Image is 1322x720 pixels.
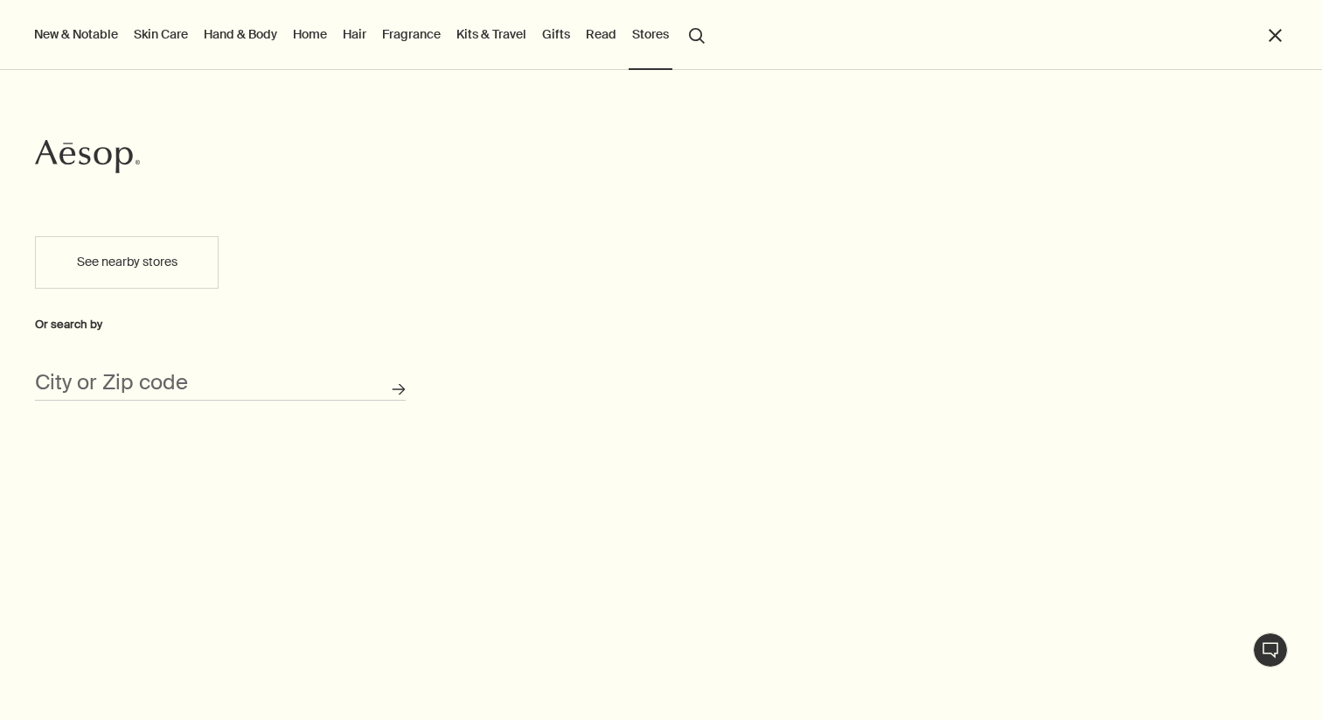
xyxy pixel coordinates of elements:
a: Home [289,23,330,45]
a: Fragrance [379,23,444,45]
div: Or search by [35,315,406,334]
a: Aesop [35,139,140,178]
button: Close the Menu [1265,25,1285,45]
a: Read [582,23,620,45]
button: Stores [629,23,672,45]
a: Hair [339,23,370,45]
button: Live Assistance [1253,633,1288,668]
a: Gifts [539,23,574,45]
button: Open search [681,17,713,51]
button: See nearby stores [35,236,219,289]
svg: Aesop [35,139,140,174]
button: New & Notable [31,23,122,45]
a: Skin Care [130,23,191,45]
a: Kits & Travel [453,23,530,45]
a: Hand & Body [200,23,281,45]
